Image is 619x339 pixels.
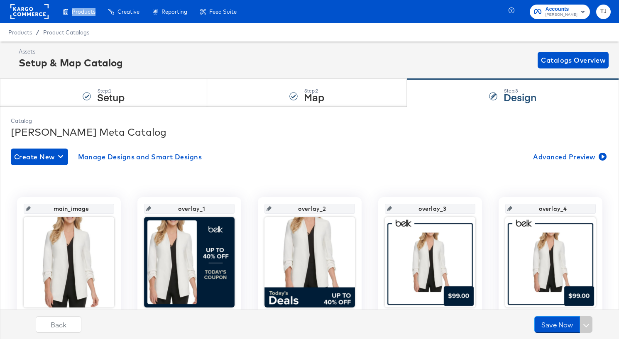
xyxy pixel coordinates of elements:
[538,52,609,68] button: Catalogs Overview
[534,316,580,333] button: Save Now
[43,29,89,36] a: Product Catalogs
[8,29,32,36] span: Products
[530,149,608,165] button: Advanced Preview
[161,8,187,15] span: Reporting
[504,90,536,104] strong: Design
[97,90,125,104] strong: Setup
[97,88,125,94] div: Step: 1
[541,54,605,66] span: Catalogs Overview
[11,125,608,139] div: [PERSON_NAME] Meta Catalog
[304,90,324,104] strong: Map
[19,48,123,56] div: Assets
[546,12,577,18] span: [PERSON_NAME]
[14,151,65,163] span: Create New
[11,117,608,125] div: Catalog
[209,8,237,15] span: Feed Suite
[117,8,139,15] span: Creative
[32,29,43,36] span: /
[11,149,68,165] button: Create New
[599,7,607,17] span: TJ
[546,5,577,14] span: Accounts
[19,56,123,70] div: Setup & Map Catalog
[533,151,605,163] span: Advanced Preview
[530,5,590,19] button: Accounts[PERSON_NAME]
[504,88,536,94] div: Step: 3
[75,149,206,165] button: Manage Designs and Smart Designs
[596,5,611,19] button: TJ
[72,8,95,15] span: Products
[304,88,324,94] div: Step: 2
[78,151,202,163] span: Manage Designs and Smart Designs
[36,316,81,333] button: Back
